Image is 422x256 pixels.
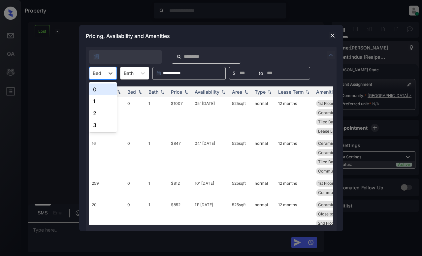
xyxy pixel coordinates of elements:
div: 1 [89,95,117,107]
td: 525 sqft [229,137,252,177]
div: Type [255,89,266,95]
td: normal [252,177,276,199]
img: icon-zuma [93,53,100,60]
img: icon-zuma [327,51,335,59]
img: icon-zuma [177,54,181,60]
td: 10' [DATE] [192,177,229,199]
span: Lease Lock [318,129,340,134]
div: Bed [127,89,136,95]
span: Ceramic Tile Ba... [318,202,351,207]
td: normal [252,97,276,137]
img: sorting [183,89,189,94]
div: 0 [89,83,117,95]
td: 11' [DATE] [192,199,229,239]
td: 1 [146,97,168,137]
span: $ [233,70,236,77]
td: 0 [125,137,146,177]
td: 525 sqft [229,199,252,239]
span: Ceramic Tile Ki... [318,110,350,115]
td: normal [252,199,276,239]
td: 0 [125,97,146,137]
span: 2nd Floor [318,221,336,226]
td: 16 [89,137,125,177]
img: sorting [266,89,273,94]
td: 05' [DATE] [192,97,229,137]
div: Area [232,89,242,95]
td: 525 sqft [229,97,252,137]
span: Close to Playgr... [318,211,349,216]
td: 12 months [276,177,313,199]
span: Ceramic Tile Di... [318,150,350,155]
div: 3 [89,119,117,131]
td: 0 [125,199,146,239]
div: Lease Term [278,89,304,95]
td: 12 months [276,97,313,137]
td: $812 [168,177,192,199]
span: 1st Floor [318,101,334,106]
td: 1 [146,137,168,177]
span: Community Fee [318,190,348,195]
td: 20 [89,199,125,239]
td: $1007 [168,97,192,137]
td: 525 sqft [229,177,252,199]
td: 04' [DATE] [192,137,229,177]
td: 1 [146,199,168,239]
div: 2 [89,107,117,119]
span: Ceramic Tile Ba... [318,141,351,146]
span: Tiled Backsplas... [318,119,350,124]
img: sorting [137,89,143,94]
td: 12 months [276,199,313,239]
span: Community Fee [318,169,348,174]
span: Tiled Backsplas... [318,159,350,164]
div: Bath [148,89,158,95]
img: sorting [159,89,166,94]
span: to [259,70,263,77]
td: $847 [168,137,192,177]
img: sorting [115,89,122,94]
td: 1 [146,177,168,199]
td: normal [252,137,276,177]
div: Pricing, Availability and Amenities [79,25,343,47]
img: sorting [243,89,249,94]
span: 1st Floor [318,181,334,186]
td: $852 [168,199,192,239]
td: 12 months [276,137,313,177]
div: Amenities [316,89,338,95]
img: close [329,32,336,39]
img: sorting [220,89,227,94]
div: Price [171,89,182,95]
td: 0 [125,177,146,199]
img: sorting [304,89,311,94]
td: 259 [89,177,125,199]
div: Availability [195,89,219,95]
